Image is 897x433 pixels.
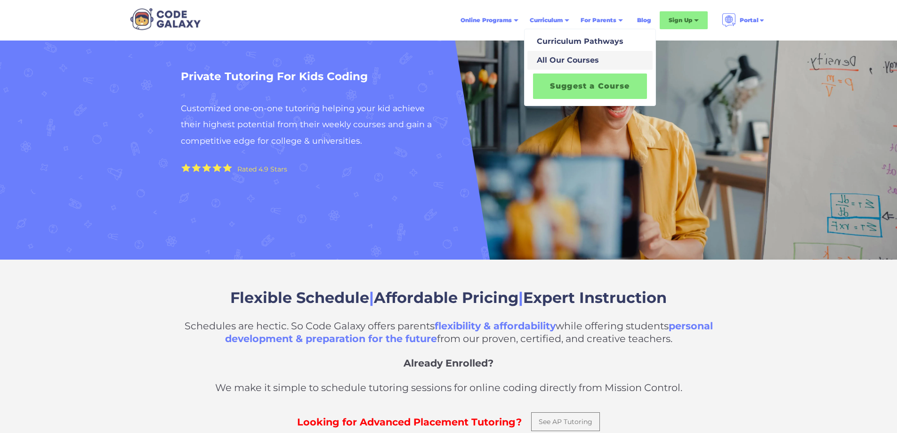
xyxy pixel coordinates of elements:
div: Rated 4.9 Stars [237,166,287,172]
div: For Parents [575,12,629,29]
div: Sign Up [669,16,692,25]
h1: Private Tutoring For Kids Coding [181,67,444,86]
div: Curriculum [524,12,575,29]
div: All Our Courses [533,55,599,66]
span: | [369,288,374,307]
span: personal development & preparation for the future [225,320,713,344]
div: Curriculum [530,16,563,25]
div: For Parents [581,16,616,25]
p: Schedules are hectic. So Code Galaxy offers parents while offering students from our proven, cert... [164,319,734,345]
a: All Our Courses [527,51,653,70]
a: Blog [631,12,657,29]
img: Yellow Star - the Code Galaxy [192,163,201,172]
img: Yellow Star - the Code Galaxy [223,163,232,172]
div: Online Programs [455,12,524,29]
div: Online Programs [461,16,512,25]
nav: Curriculum [524,29,656,106]
a: Curriculum Pathways [527,32,653,51]
img: Yellow Star - the Code Galaxy [202,163,211,172]
div: Sign Up [660,11,708,29]
div: Curriculum Pathways [533,36,623,47]
span: flexibility & affordability [435,320,556,332]
a: Suggest a Course [533,74,647,99]
span: Expert Instruction [523,288,667,307]
div: Portal [740,16,759,25]
p: Looking for Advanced Placement Tutoring? [297,416,522,428]
span: Affordable Pricing [374,288,518,307]
span: Flexible Schedule [230,288,369,307]
a: See AP Tutoring [531,412,600,431]
span: | [518,288,523,307]
p: We make it simple to schedule tutoring sessions for online coding directly from Mission Control. [164,381,734,394]
p: Already Enrolled? [164,357,734,369]
div: Portal [716,9,771,31]
h2: Customized one-on-one tutoring helping your kid achieve their highest potential from their weekly... [181,100,444,149]
img: Yellow Star - the Code Galaxy [212,163,222,172]
img: Yellow Star - the Code Galaxy [181,163,191,172]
